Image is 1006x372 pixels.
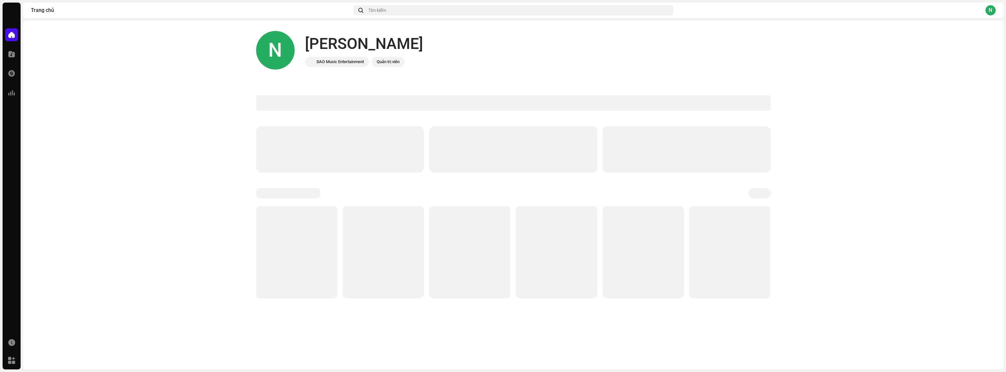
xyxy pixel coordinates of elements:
span: Tìm kiếm [368,8,386,13]
div: N [256,31,295,70]
div: [PERSON_NAME] [305,33,423,54]
div: Trang chủ [31,8,351,13]
img: 76e35660-c1c7-4f61-ac9e-76e2af66a330 [306,58,314,66]
div: Quản trị viên [377,58,400,66]
div: DAO Music Entertainment [317,58,364,66]
div: N [985,5,996,15]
